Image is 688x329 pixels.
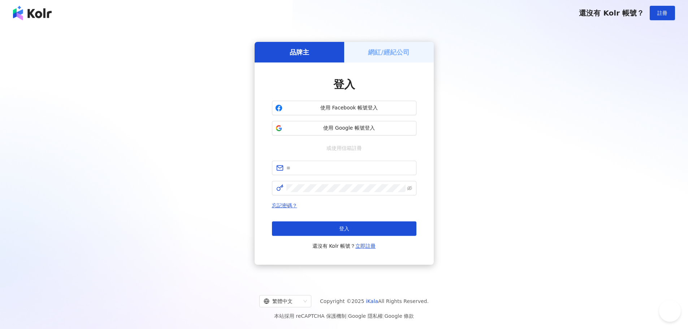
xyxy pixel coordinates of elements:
[274,312,414,320] span: 本站採用 reCAPTCHA 保護機制
[657,10,667,16] span: 註冊
[407,186,412,191] span: eye-invisible
[272,221,416,236] button: 登入
[320,297,429,306] span: Copyright © 2025 All Rights Reserved.
[579,9,644,17] span: 還沒有 Kolr 帳號？
[272,101,416,115] button: 使用 Facebook 帳號登入
[366,298,378,304] a: iKala
[355,243,376,249] a: 立即註冊
[348,313,383,319] a: Google 隱私權
[272,203,297,208] a: 忘記密碼？
[383,313,385,319] span: |
[272,121,416,135] button: 使用 Google 帳號登入
[346,313,348,319] span: |
[368,48,410,57] h5: 網紅/經紀公司
[285,104,413,112] span: 使用 Facebook 帳號登入
[285,125,413,132] span: 使用 Google 帳號登入
[333,78,355,91] span: 登入
[312,242,376,250] span: 還沒有 Kolr 帳號？
[264,295,300,307] div: 繁體中文
[650,6,675,20] button: 註冊
[321,144,367,152] span: 或使用信箱註冊
[659,300,681,322] iframe: Help Scout Beacon - Open
[384,313,414,319] a: Google 條款
[13,6,52,20] img: logo
[290,48,309,57] h5: 品牌主
[339,226,349,231] span: 登入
